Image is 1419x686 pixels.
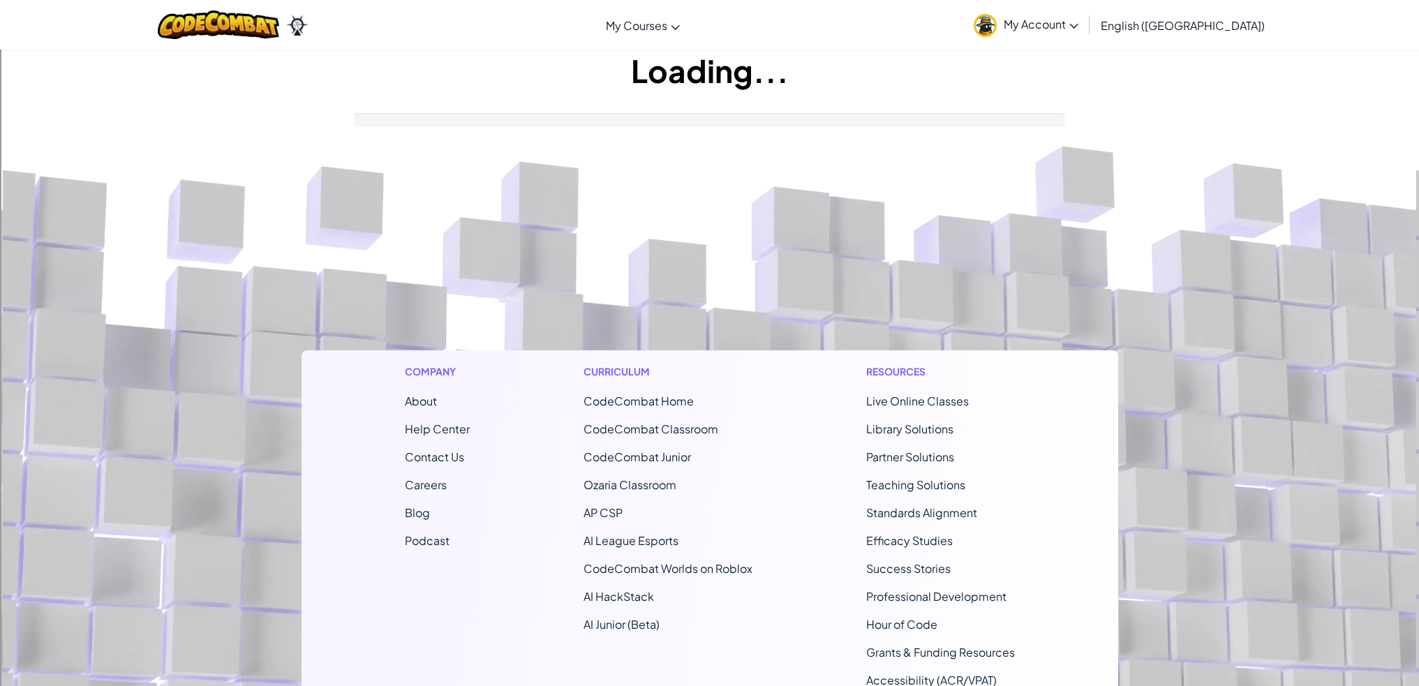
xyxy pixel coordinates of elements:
[606,18,667,33] span: My Courses
[974,14,997,37] img: avatar
[158,10,280,39] img: CodeCombat logo
[1004,17,1078,31] span: My Account
[1094,6,1272,44] a: English ([GEOGRAPHIC_DATA])
[286,15,309,36] img: Ozaria
[1101,18,1265,33] span: English ([GEOGRAPHIC_DATA])
[599,6,687,44] a: My Courses
[967,3,1085,47] a: My Account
